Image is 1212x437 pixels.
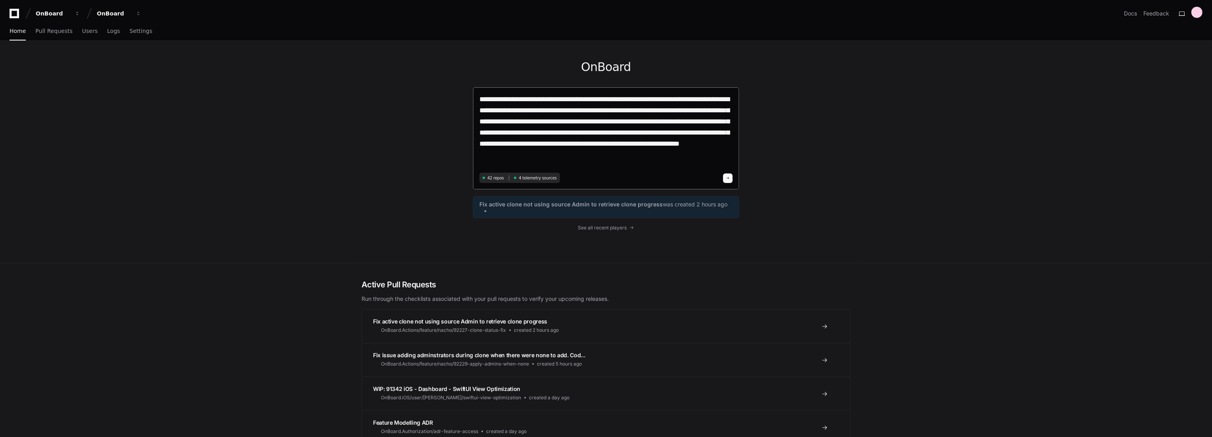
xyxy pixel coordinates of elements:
[97,10,131,17] div: OnBoard
[381,327,506,333] span: OnBoard.Actions/feature/nacho/92227-clone-status-fix
[373,385,520,392] span: WIP: 91342 iOS - Dashboard - SwiftUI View Optimization
[381,395,521,401] span: OnBoard.iOS/user/[PERSON_NAME]/swiftui-view-optimization
[1124,10,1137,17] a: Docs
[362,377,850,410] a: WIP: 91342 iOS - Dashboard - SwiftUI View OptimizationOnBoard.iOS/user/[PERSON_NAME]/swiftui-view...
[10,22,26,40] a: Home
[129,22,152,40] a: Settings
[35,29,72,33] span: Pull Requests
[514,327,559,333] span: created 2 hours ago
[381,361,529,367] span: OnBoard.Actions/feature/nacho/92229-apply-admins-when-none
[82,29,98,33] span: Users
[82,22,98,40] a: Users
[486,428,527,435] span: created a day ago
[33,6,83,21] button: OnBoard
[362,295,850,303] p: Run through the checklists associated with your pull requests to verify your upcoming releases.
[94,6,144,21] button: OnBoard
[479,200,663,208] span: Fix active clone not using source Admin to retrieve clone progress
[362,343,850,377] a: Fix issue adding adminstrators during clone when there were none to add. Cod...OnBoard.Actions/fe...
[35,22,72,40] a: Pull Requests
[663,200,727,208] span: was created 2 hours ago
[373,419,433,426] span: Feature Modelling ADR
[373,352,585,358] span: Fix issue adding adminstrators during clone when there were none to add. Cod...
[578,225,627,231] span: See all recent players
[107,22,120,40] a: Logs
[473,225,739,231] a: See all recent players
[129,29,152,33] span: Settings
[10,29,26,33] span: Home
[537,361,582,367] span: created 5 hours ago
[487,175,504,181] span: 42 repos
[373,318,547,325] span: Fix active clone not using source Admin to retrieve clone progress
[473,60,739,74] h1: OnBoard
[362,310,850,343] a: Fix active clone not using source Admin to retrieve clone progressOnBoard.Actions/feature/nacho/9...
[519,175,556,181] span: 4 telemetry sources
[362,279,850,290] h2: Active Pull Requests
[381,428,478,435] span: OnBoard.Authorization/adr-feature-access
[529,395,569,401] span: created a day ago
[36,10,70,17] div: OnBoard
[479,200,733,214] a: Fix active clone not using source Admin to retrieve clone progresswas created 2 hours ago
[107,29,120,33] span: Logs
[1143,10,1169,17] button: Feedback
